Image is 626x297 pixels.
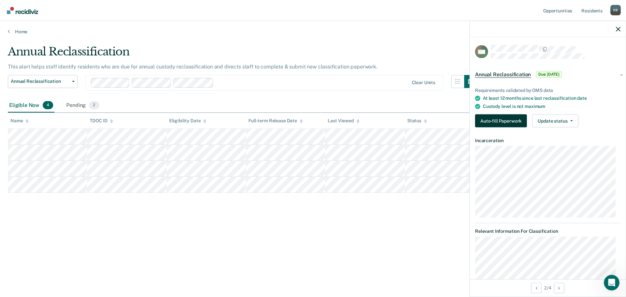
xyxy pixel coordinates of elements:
div: Clear units [412,80,436,85]
div: Full-term Release Date [248,118,303,124]
div: Name [10,118,29,124]
iframe: Intercom live chat [604,275,619,290]
div: Last Viewed [328,118,359,124]
span: date [577,96,587,101]
div: 2 / 4 [470,279,626,296]
span: 2 [89,101,99,110]
div: P R [610,5,621,15]
div: Requirements validated by OMS data [475,87,620,93]
span: 4 [43,101,53,110]
div: Eligible Now [8,98,54,113]
button: Profile dropdown button [610,5,621,15]
dt: Relevant Information For Classification [475,229,620,234]
div: Eligibility Date [169,118,207,124]
p: This alert helps staff identify residents who are due for annual custody reclassification and dir... [8,64,378,70]
div: At least 12 months since last reclassification [483,96,620,101]
button: Previous Opportunity [531,283,542,293]
span: Annual Reclassification [11,79,69,84]
span: maximum [525,104,545,109]
div: Custody level is not [483,104,620,109]
dt: Incarceration [475,138,620,143]
div: Annual Reclassification [8,45,477,64]
a: Home [8,29,618,35]
button: Auto-fill Paperwork [475,114,527,127]
span: Due [DATE] [536,71,562,78]
span: Annual Reclassification [475,71,531,78]
a: Navigate to form link [475,114,529,127]
img: Recidiviz [7,7,38,14]
div: Annual ReclassificationDue [DATE] [470,64,626,85]
div: Status [407,118,427,124]
button: Update status [532,114,578,127]
div: TDOC ID [90,118,113,124]
button: Next Opportunity [554,283,564,293]
div: Pending [65,98,100,113]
